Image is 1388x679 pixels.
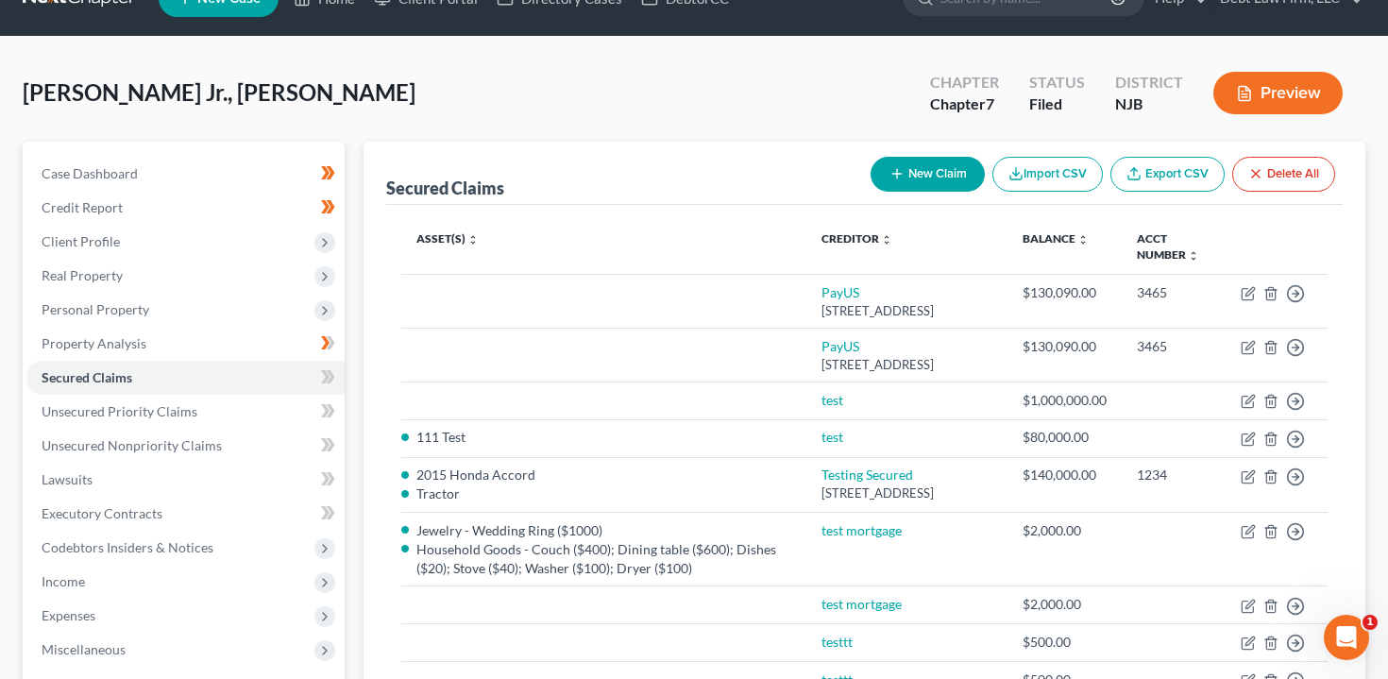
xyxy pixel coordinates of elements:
[1023,521,1107,540] div: $2,000.00
[821,634,853,650] a: testtt
[1115,93,1183,115] div: NJB
[26,361,345,395] a: Secured Claims
[1029,72,1085,93] div: Status
[1023,391,1107,410] div: $1,000,000.00
[1188,250,1199,262] i: unfold_more
[416,428,791,447] li: 111 Test
[42,505,162,521] span: Executory Contracts
[42,369,132,385] span: Secured Claims
[821,392,843,408] a: test
[1137,337,1210,356] div: 3465
[42,437,222,453] span: Unsecured Nonpriority Claims
[930,93,999,115] div: Chapter
[1029,93,1085,115] div: Filed
[416,484,791,503] li: Tractor
[42,233,120,249] span: Client Profile
[1023,595,1107,614] div: $2,000.00
[26,429,345,463] a: Unsecured Nonpriority Claims
[23,78,415,106] span: [PERSON_NAME] Jr., [PERSON_NAME]
[1023,231,1089,246] a: Balance unfold_more
[42,165,138,181] span: Case Dashboard
[821,522,902,538] a: test mortgage
[821,284,859,300] a: PayUS
[26,191,345,225] a: Credit Report
[386,177,504,199] div: Secured Claims
[42,267,123,283] span: Real Property
[42,301,149,317] span: Personal Property
[1324,615,1369,660] iframe: Intercom live chat
[1115,72,1183,93] div: District
[26,327,345,361] a: Property Analysis
[416,521,791,540] li: Jewelry - Wedding Ring ($1000)
[26,395,345,429] a: Unsecured Priority Claims
[871,157,985,192] button: New Claim
[42,641,126,657] span: Miscellaneous
[1232,157,1335,192] button: Delete All
[1363,615,1378,630] span: 1
[42,199,123,215] span: Credit Report
[821,338,859,354] a: PayUS
[26,157,345,191] a: Case Dashboard
[881,234,892,246] i: unfold_more
[821,231,892,246] a: Creditor unfold_more
[42,607,95,623] span: Expenses
[821,596,902,612] a: test mortgage
[992,157,1103,192] button: Import CSV
[821,484,992,502] div: [STREET_ADDRESS]
[1023,283,1107,302] div: $130,090.00
[1023,428,1107,447] div: $80,000.00
[416,231,479,246] a: Asset(s) unfold_more
[416,466,791,484] li: 2015 Honda Accord
[1023,466,1107,484] div: $140,000.00
[1023,633,1107,652] div: $500.00
[416,540,791,578] li: Household Goods - Couch ($400); Dining table ($600); Dishes ($20); Stove ($40); Washer ($100); Dr...
[42,335,146,351] span: Property Analysis
[1110,157,1225,192] a: Export CSV
[930,72,999,93] div: Chapter
[821,429,843,445] a: test
[26,463,345,497] a: Lawsuits
[1137,231,1199,262] a: Acct Number unfold_more
[1137,283,1210,302] div: 3465
[42,573,85,589] span: Income
[1023,337,1107,356] div: $130,090.00
[42,403,197,419] span: Unsecured Priority Claims
[986,94,994,112] span: 7
[42,471,93,487] span: Lawsuits
[26,497,345,531] a: Executory Contracts
[1137,466,1210,484] div: 1234
[467,234,479,246] i: unfold_more
[821,302,992,320] div: [STREET_ADDRESS]
[821,356,992,374] div: [STREET_ADDRESS]
[1077,234,1089,246] i: unfold_more
[821,467,913,483] a: Testing Secured
[42,539,213,555] span: Codebtors Insiders & Notices
[1213,72,1343,114] button: Preview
